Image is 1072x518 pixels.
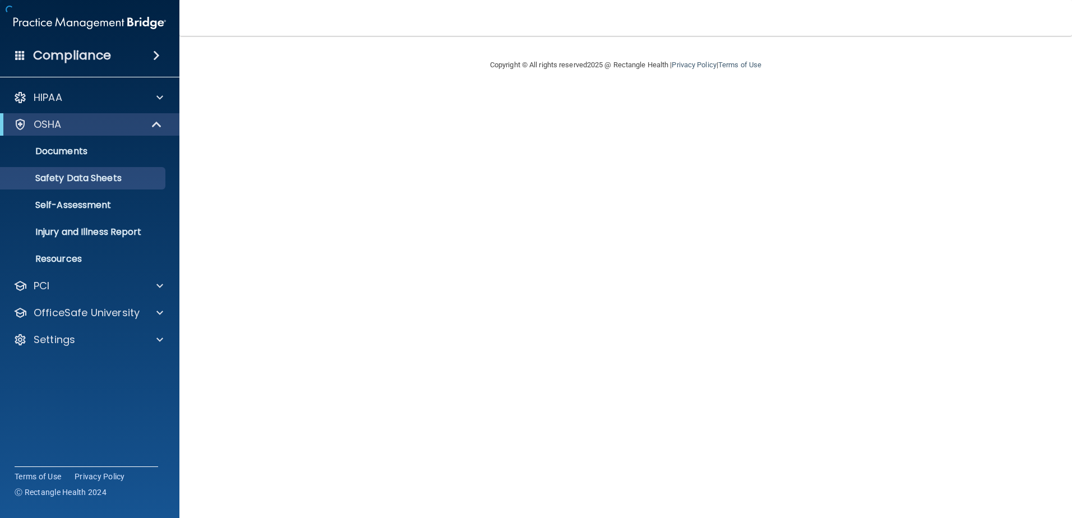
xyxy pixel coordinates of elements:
a: Terms of Use [718,61,761,69]
a: OSHA [13,118,163,131]
a: HIPAA [13,91,163,104]
span: Ⓒ Rectangle Health 2024 [15,487,107,498]
div: Copyright © All rights reserved 2025 @ Rectangle Health | | [421,47,830,83]
p: Self-Assessment [7,200,160,211]
p: Injury and Illness Report [7,226,160,238]
p: Documents [7,146,160,157]
p: OfficeSafe University [34,306,140,320]
p: PCI [34,279,49,293]
img: PMB logo [13,12,166,34]
h4: Compliance [33,48,111,63]
a: PCI [13,279,163,293]
a: Privacy Policy [75,471,125,482]
a: Terms of Use [15,471,61,482]
p: HIPAA [34,91,62,104]
p: Resources [7,253,160,265]
p: Safety Data Sheets [7,173,160,184]
p: OSHA [34,118,62,131]
a: Settings [13,333,163,346]
p: Settings [34,333,75,346]
a: OfficeSafe University [13,306,163,320]
a: Privacy Policy [672,61,716,69]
